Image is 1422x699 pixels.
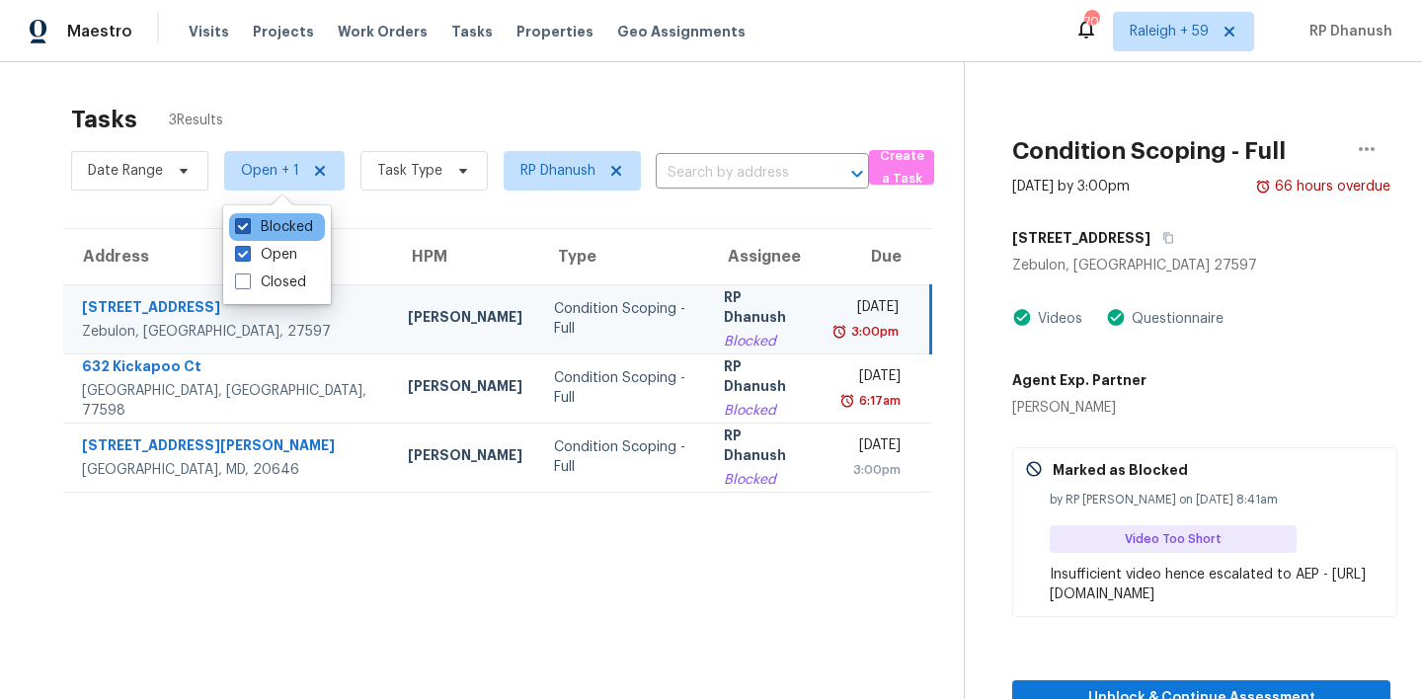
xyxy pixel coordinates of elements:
div: Blocked [724,470,803,490]
span: Visits [189,22,229,41]
div: 3:00pm [834,460,900,480]
button: Create a Task [869,150,934,185]
div: 700 [1084,12,1098,32]
span: Open + 1 [241,161,299,181]
th: Assignee [708,229,819,284]
button: Open [843,160,871,188]
span: RP Dhanush [520,161,595,181]
span: Video Too Short [1125,529,1229,549]
div: [PERSON_NAME] [408,307,522,332]
button: Copy Address [1150,220,1177,256]
div: [DATE] [834,435,900,460]
div: [DATE] [834,297,899,322]
div: Blocked [724,332,803,351]
input: Search by address [656,158,814,189]
label: Open [235,245,297,265]
div: 632 Kickapoo Ct [82,356,376,381]
div: [DATE] by 3:00pm [1012,177,1130,196]
th: Type [538,229,708,284]
div: [STREET_ADDRESS] [82,297,376,322]
div: [GEOGRAPHIC_DATA], [GEOGRAPHIC_DATA], 77598 [82,381,376,421]
div: Questionnaire [1126,309,1224,329]
span: Properties [516,22,593,41]
div: [PERSON_NAME] [1012,398,1146,418]
img: Gray Cancel Icon [1025,460,1043,478]
div: [PERSON_NAME] [408,376,522,401]
div: 6:17am [855,391,901,411]
div: Zebulon, [GEOGRAPHIC_DATA], 27597 [82,322,376,342]
label: Blocked [235,217,313,237]
h5: [STREET_ADDRESS] [1012,228,1150,248]
div: Blocked [724,401,803,421]
h2: Tasks [71,110,137,129]
span: Work Orders [338,22,428,41]
img: Artifact Present Icon [1012,307,1032,328]
div: Videos [1032,309,1082,329]
div: Condition Scoping - Full [554,299,692,339]
div: 3:00pm [847,322,899,342]
div: by RP [PERSON_NAME] on [DATE] 8:41am [1050,490,1384,509]
div: Condition Scoping - Full [554,437,692,477]
th: Due [819,229,930,284]
div: RP Dhanush [724,287,803,332]
span: Date Range [88,161,163,181]
img: Artifact Present Icon [1106,307,1126,328]
label: Closed [235,272,306,292]
div: RP Dhanush [724,426,803,470]
span: Create a Task [879,145,924,191]
div: [STREET_ADDRESS][PERSON_NAME] [82,435,376,460]
span: Geo Assignments [617,22,746,41]
h5: Agent Exp. Partner [1012,370,1146,390]
span: Task Type [377,161,442,181]
span: Projects [253,22,314,41]
div: [PERSON_NAME] [408,445,522,470]
div: Condition Scoping - Full [554,368,692,408]
span: 3 Results [169,111,223,130]
div: 66 hours overdue [1271,177,1390,196]
div: RP Dhanush [724,356,803,401]
div: Insufficient video hence escalated to AEP - [URL][DOMAIN_NAME] [1050,565,1384,604]
p: Marked as Blocked [1053,460,1188,480]
th: Address [63,229,392,284]
div: Zebulon, [GEOGRAPHIC_DATA] 27597 [1012,256,1390,275]
th: HPM [392,229,538,284]
span: Maestro [67,22,132,41]
div: [DATE] [834,366,900,391]
span: Tasks [451,25,493,39]
span: RP Dhanush [1302,22,1392,41]
img: Overdue Alarm Icon [831,322,847,342]
h2: Condition Scoping - Full [1012,141,1286,161]
img: Overdue Alarm Icon [1255,177,1271,196]
div: [GEOGRAPHIC_DATA], MD, 20646 [82,460,376,480]
img: Overdue Alarm Icon [839,391,855,411]
span: Raleigh + 59 [1130,22,1209,41]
